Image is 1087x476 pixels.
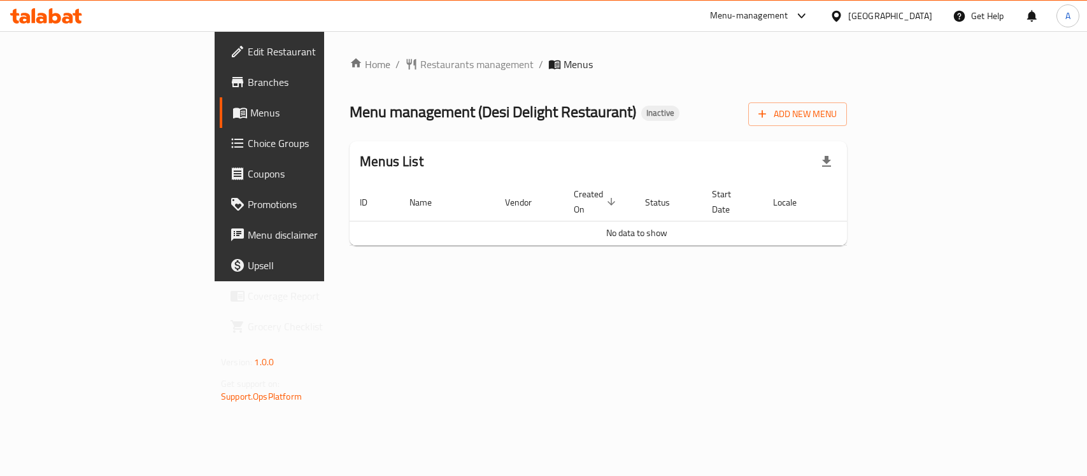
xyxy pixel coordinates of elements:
[248,197,386,212] span: Promotions
[405,57,534,72] a: Restaurants management
[360,152,423,171] h2: Menus List
[220,67,396,97] a: Branches
[350,57,847,72] nav: breadcrumb
[420,57,534,72] span: Restaurants management
[248,166,386,181] span: Coupons
[350,97,636,126] span: Menu management ( Desi Delight Restaurant )
[248,319,386,334] span: Grocery Checklist
[564,57,593,72] span: Menus
[848,9,932,23] div: [GEOGRAPHIC_DATA]
[360,195,384,210] span: ID
[220,36,396,67] a: Edit Restaurant
[248,258,386,273] span: Upsell
[505,195,548,210] span: Vendor
[641,106,679,121] div: Inactive
[539,57,543,72] li: /
[828,183,924,221] th: Actions
[221,354,252,370] span: Version:
[220,128,396,158] a: Choice Groups
[248,136,386,151] span: Choice Groups
[220,311,396,342] a: Grocery Checklist
[248,288,386,304] span: Coverage Report
[248,44,386,59] span: Edit Restaurant
[220,250,396,281] a: Upsell
[758,106,837,122] span: Add New Menu
[220,158,396,189] a: Coupons
[748,102,847,126] button: Add New Menu
[811,146,842,177] div: Export file
[409,195,448,210] span: Name
[221,388,302,405] a: Support.OpsPlatform
[710,8,788,24] div: Menu-management
[773,195,813,210] span: Locale
[221,375,280,392] span: Get support on:
[248,227,386,242] span: Menu disclaimer
[220,220,396,250] a: Menu disclaimer
[250,105,386,120] span: Menus
[645,195,686,210] span: Status
[220,97,396,128] a: Menus
[1065,9,1070,23] span: A
[712,186,748,217] span: Start Date
[574,186,620,217] span: Created On
[350,183,924,246] table: enhanced table
[606,225,667,241] span: No data to show
[254,354,274,370] span: 1.0.0
[641,108,679,118] span: Inactive
[248,74,386,90] span: Branches
[395,57,400,72] li: /
[220,189,396,220] a: Promotions
[220,281,396,311] a: Coverage Report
